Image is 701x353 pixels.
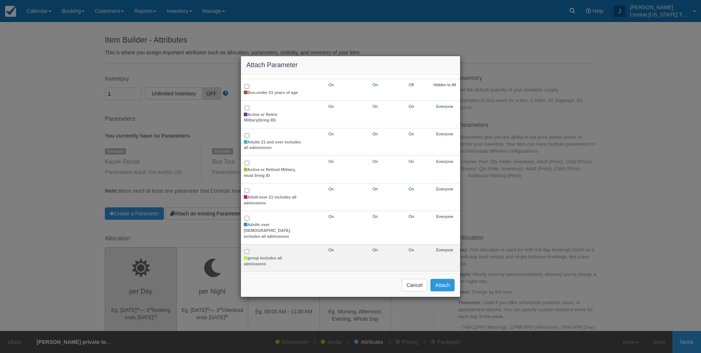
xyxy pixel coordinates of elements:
span: On [408,248,414,252]
label: Bus-under 21 years of age [244,90,298,96]
span: On [329,83,334,87]
td: Everyone [429,183,460,211]
span: On [372,83,378,87]
span: On [329,159,334,164]
span: On [408,214,414,219]
span: On [329,104,334,109]
label: group includes all admissions [244,255,302,267]
td: Everyone [429,156,460,183]
span: On [372,104,378,109]
span: On [329,214,334,219]
td: Hidden to All [429,79,460,101]
button: Attach [430,279,455,291]
span: On [329,187,334,191]
td: Everyone [429,211,460,244]
h4: Attach Parameter [246,62,455,69]
label: Active or Retire Military(bring ID) [244,112,302,123]
label: Adults over [DEMOGRAPHIC_DATA] includes all admissions [244,222,302,239]
span: On [329,248,334,252]
span: On [372,132,378,136]
span: On [408,104,414,109]
span: On [408,159,414,164]
span: On [372,214,378,219]
label: Active or Retired Military, must bring ID [244,167,302,178]
span: On [372,187,378,191]
td: Everyone [429,272,460,299]
span: On [329,132,334,136]
span: On [408,187,414,191]
span: On [372,159,378,164]
button: Cancel [402,279,427,291]
span: Off [409,83,414,87]
td: Everyone [429,244,460,272]
td: Everyone [429,101,460,128]
span: On [408,132,414,136]
span: On [372,248,378,252]
label: Adult-over 21 includes all admissions [244,194,302,206]
label: Adults 21 and over includes all admissions [244,139,302,151]
td: Everyone [429,128,460,156]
